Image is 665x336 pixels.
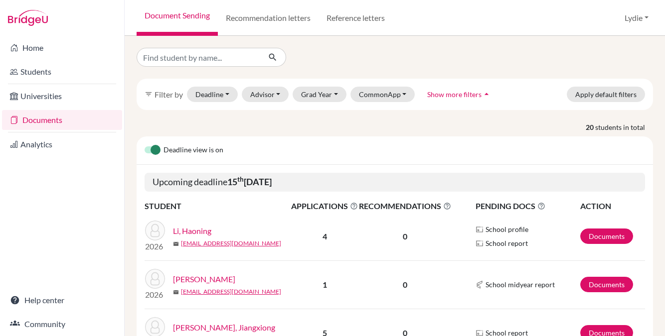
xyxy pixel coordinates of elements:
a: Community [2,314,122,334]
span: Filter by [155,90,183,99]
a: [PERSON_NAME], Jiangxiong [173,322,275,334]
p: 0 [359,230,451,242]
span: RECOMMENDATIONS [359,200,451,212]
a: Li, Haoning [173,225,211,237]
p: 0 [359,279,451,291]
b: 4 [323,231,327,241]
button: CommonApp [350,87,415,102]
span: PENDING DOCS [476,200,579,212]
span: mail [173,289,179,295]
button: Deadline [187,87,238,102]
a: [PERSON_NAME] [173,273,235,285]
button: Lydie [620,8,653,27]
b: 15 [DATE] [227,176,272,187]
span: Show more filters [427,90,482,99]
span: APPLICATIONS [291,200,358,212]
a: Home [2,38,122,58]
button: Apply default filters [567,87,645,102]
span: School profile [486,224,528,234]
th: STUDENT [145,200,291,213]
a: Documents [2,110,122,130]
a: Help center [2,290,122,310]
th: ACTION [580,200,645,213]
img: Bridge-U [8,10,48,26]
span: students in total [595,122,653,132]
p: 2026 [145,289,165,301]
strong: 20 [586,122,595,132]
b: 1 [323,280,327,289]
img: Li, Haoning [145,221,165,240]
i: filter_list [145,90,153,98]
img: Parchments logo [476,225,484,233]
span: Deadline view is on [164,144,223,156]
button: Grad Year [293,87,346,102]
img: Liu, Qianyu [145,269,165,289]
a: Documents [580,228,633,244]
button: Show more filtersarrow_drop_up [419,87,500,102]
p: 2026 [145,240,165,252]
a: Analytics [2,134,122,154]
a: [EMAIL_ADDRESS][DOMAIN_NAME] [181,239,281,248]
a: [EMAIL_ADDRESS][DOMAIN_NAME] [181,287,281,296]
a: Students [2,62,122,82]
a: Documents [580,277,633,292]
i: arrow_drop_up [482,89,492,99]
h5: Upcoming deadline [145,173,645,192]
a: Universities [2,86,122,106]
button: Advisor [242,87,289,102]
input: Find student by name... [137,48,260,67]
span: School report [486,238,528,248]
img: Common App logo [476,281,484,289]
img: Parchments logo [476,239,484,247]
span: mail [173,241,179,247]
sup: th [237,175,244,183]
span: School midyear report [486,279,555,290]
